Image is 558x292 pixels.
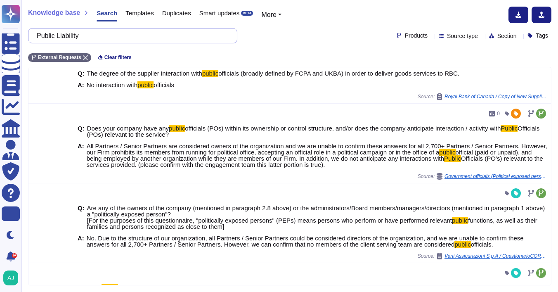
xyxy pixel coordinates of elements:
[87,284,102,291] span: Is it a
[261,10,281,20] button: More
[241,11,253,16] div: BETA
[97,10,117,16] span: Search
[78,285,85,291] b: Q:
[405,33,428,38] span: Products
[87,142,547,156] span: All Partners / Senior Partners are considered owners of the organization and we are unable to con...
[445,254,548,259] span: Verti Assicurazioni S.p.A / CuestionarioCORE ENG Skypher
[501,125,518,132] mark: Public
[536,33,548,38] span: Tags
[87,125,169,132] span: Does your company have any
[169,125,185,132] mark: public
[261,11,276,18] span: More
[3,271,18,285] img: user
[78,82,84,88] b: A:
[87,204,545,224] span: Are any of the owners of the company (mentioned in paragraph 2.8 above) or the administrators/Boa...
[199,10,240,16] span: Smart updates
[2,269,24,287] button: user
[137,81,154,88] mark: public
[497,33,517,39] span: Section
[33,28,229,43] input: Search a question or template...
[452,217,468,224] mark: public
[125,10,154,16] span: Templates
[154,81,174,88] span: officials
[162,10,191,16] span: Duplicates
[38,55,81,60] span: External Requests
[497,111,500,116] span: 0
[439,149,455,156] mark: public
[87,125,540,138] span: Officials (POs) relevant to the service?
[418,93,548,100] span: Source:
[218,70,459,77] span: officials (broadly defined by FCPA and UKBA) in order to deliver goods services to RBC.
[87,149,532,162] span: official (paid or unpaid), and being employed by another organization while they are members of o...
[87,70,202,77] span: The degree of the supplier interaction with
[12,253,17,258] div: 9+
[418,253,548,259] span: Source:
[87,217,537,230] span: functions, as well as their families and persons recognized as close to them]
[447,33,478,39] span: Source type
[28,9,80,16] span: Knowledge base
[78,70,85,76] b: Q:
[445,94,548,99] span: Royal Bank of Canada / Copy of New Supplier Questionnaire [DATE] vUJ
[185,125,501,132] span: officials (POs) within its ownership or control structure, and/or does the company anticipate int...
[471,241,493,248] span: officials.
[444,155,461,162] mark: Public
[87,155,543,168] span: Officials (PO’s) relevant to the services provided. (please confirm with the engagement team this...
[78,235,84,247] b: A:
[202,70,218,77] mark: public
[118,284,174,291] span: or private company?
[87,235,524,248] span: No. Due to the structure of our organization, all Partners / Senior Partners could be considered ...
[78,205,85,230] b: Q:
[445,174,548,179] span: Government officials (Political exposed personas (PEPs))
[78,143,84,168] b: A:
[78,125,85,138] b: Q:
[418,173,548,180] span: Source:
[454,241,471,248] mark: public
[104,55,132,60] span: Clear filters
[87,81,137,88] span: No interaction with
[102,284,118,291] mark: public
